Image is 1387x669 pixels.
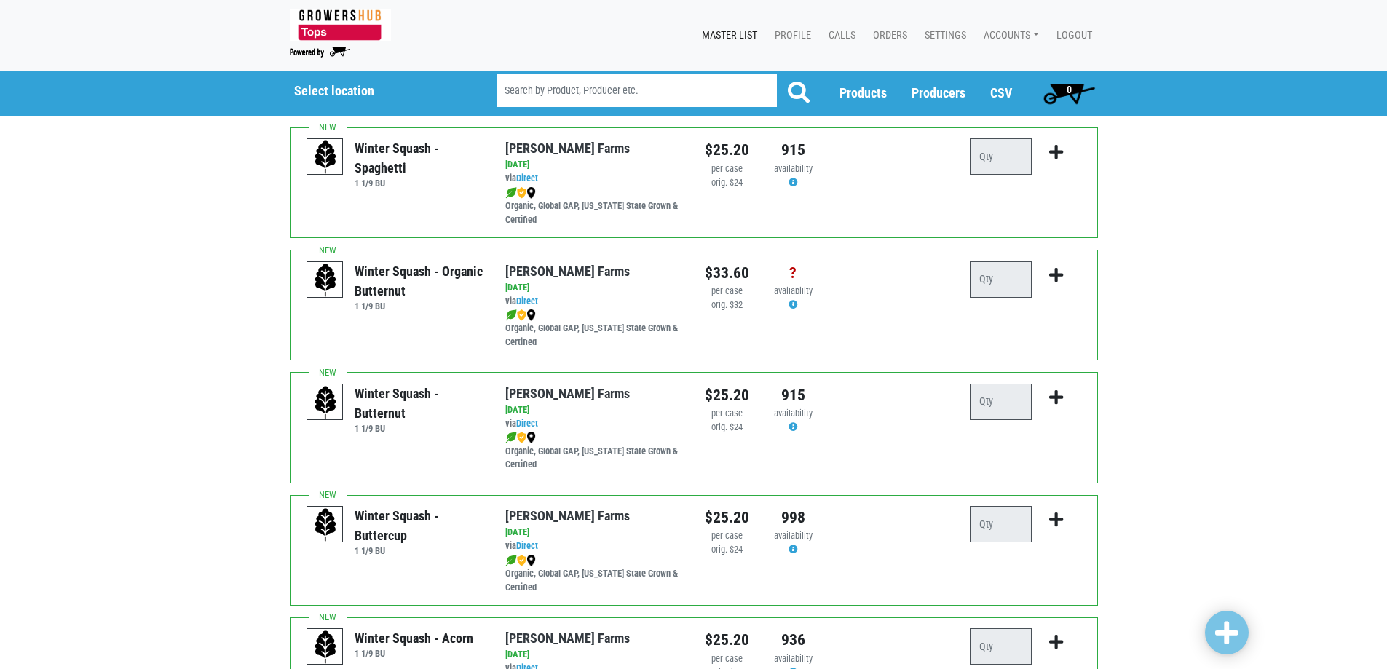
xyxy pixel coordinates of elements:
[705,543,749,557] div: orig. $24
[774,653,813,664] span: availability
[839,85,887,100] a: Products
[705,652,749,666] div: per case
[690,22,763,50] a: Master List
[505,403,682,417] div: [DATE]
[294,83,460,99] h5: Select location
[307,629,344,665] img: placeholder-variety-43d6402dacf2d531de610a020419775a.svg
[526,187,536,199] img: map_marker-0e94453035b3232a4d21701695807de9.png
[705,298,749,312] div: orig. $32
[817,22,861,50] a: Calls
[505,172,682,186] div: via
[355,648,473,659] h6: 1 1/9 BU
[516,296,538,306] a: Direct
[771,506,815,529] div: 998
[970,384,1032,420] input: Qty
[705,529,749,543] div: per case
[972,22,1045,50] a: Accounts
[705,176,749,190] div: orig. $24
[774,530,813,541] span: availability
[705,384,749,407] div: $25.20
[970,506,1032,542] input: Qty
[505,281,682,295] div: [DATE]
[1067,84,1072,95] span: 0
[497,74,777,107] input: Search by Product, Producer etc.
[307,262,344,298] img: placeholder-variety-43d6402dacf2d531de610a020419775a.svg
[355,384,483,423] div: Winter Squash - Butternut
[705,407,749,421] div: per case
[705,261,749,285] div: $33.60
[355,545,483,556] h6: 1 1/9 BU
[505,432,517,443] img: leaf-e5c59151409436ccce96b2ca1b28e03c.png
[861,22,913,50] a: Orders
[913,22,972,50] a: Settings
[526,555,536,566] img: map_marker-0e94453035b3232a4d21701695807de9.png
[505,308,682,349] div: Organic, Global GAP, [US_STATE] State Grown & Certified
[912,85,965,100] a: Producers
[505,555,517,566] img: leaf-e5c59151409436ccce96b2ca1b28e03c.png
[505,140,630,156] a: [PERSON_NAME] Farms
[505,187,517,199] img: leaf-e5c59151409436ccce96b2ca1b28e03c.png
[290,9,391,41] img: 279edf242af8f9d49a69d9d2afa010fb.png
[307,384,344,421] img: placeholder-variety-43d6402dacf2d531de610a020419775a.svg
[516,540,538,551] a: Direct
[774,163,813,174] span: availability
[505,630,630,646] a: [PERSON_NAME] Farms
[505,553,682,595] div: Organic, Global GAP, [US_STATE] State Grown & Certified
[526,309,536,321] img: map_marker-0e94453035b3232a4d21701695807de9.png
[1045,22,1098,50] a: Logout
[355,261,483,301] div: Winter Squash - Organic Butternut
[355,301,483,312] h6: 1 1/9 BU
[526,432,536,443] img: map_marker-0e94453035b3232a4d21701695807de9.png
[517,432,526,443] img: safety-e55c860ca8c00a9c171001a62a92dabd.png
[774,408,813,419] span: availability
[290,47,350,58] img: Powered by Big Wheelbarrow
[505,431,682,472] div: Organic, Global GAP, [US_STATE] State Grown & Certified
[505,508,630,523] a: [PERSON_NAME] Farms
[505,648,682,662] div: [DATE]
[970,261,1032,298] input: Qty
[774,285,813,296] span: availability
[355,506,483,545] div: Winter Squash - Buttercup
[771,384,815,407] div: 915
[517,309,526,321] img: safety-e55c860ca8c00a9c171001a62a92dabd.png
[970,138,1032,175] input: Qty
[307,139,344,175] img: placeholder-variety-43d6402dacf2d531de610a020419775a.svg
[505,386,630,401] a: [PERSON_NAME] Farms
[516,173,538,183] a: Direct
[505,539,682,553] div: via
[970,628,1032,665] input: Qty
[505,309,517,321] img: leaf-e5c59151409436ccce96b2ca1b28e03c.png
[355,628,473,648] div: Winter Squash - Acorn
[505,526,682,539] div: [DATE]
[705,421,749,435] div: orig. $24
[505,186,682,227] div: Organic, Global GAP, [US_STATE] State Grown & Certified
[517,555,526,566] img: safety-e55c860ca8c00a9c171001a62a92dabd.png
[505,295,682,309] div: via
[771,261,815,285] div: ?
[516,418,538,429] a: Direct
[307,507,344,543] img: placeholder-variety-43d6402dacf2d531de610a020419775a.svg
[771,138,815,162] div: 915
[355,138,483,178] div: Winter Squash - Spaghetti
[1037,79,1102,108] a: 0
[505,158,682,172] div: [DATE]
[705,162,749,176] div: per case
[505,264,630,279] a: [PERSON_NAME] Farms
[705,138,749,162] div: $25.20
[763,22,817,50] a: Profile
[771,628,815,652] div: 936
[517,187,526,199] img: safety-e55c860ca8c00a9c171001a62a92dabd.png
[355,423,483,434] h6: 1 1/9 BU
[505,417,682,431] div: via
[705,628,749,652] div: $25.20
[705,506,749,529] div: $25.20
[990,85,1012,100] a: CSV
[355,178,483,189] h6: 1 1/9 BU
[705,285,749,298] div: per case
